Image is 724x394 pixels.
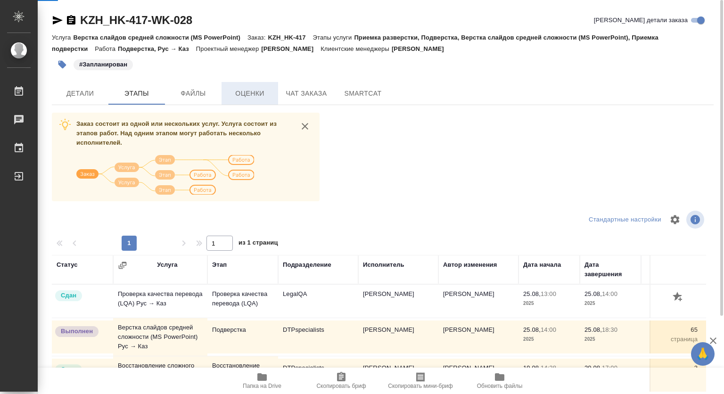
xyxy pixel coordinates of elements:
td: [PERSON_NAME] [358,359,438,392]
button: Сгруппировать [118,261,127,270]
td: [PERSON_NAME] [438,285,518,318]
p: Верстка слайдов средней сложности (MS PowerPoint) [73,34,247,41]
p: Услуга [52,34,73,41]
td: LegalQA [278,285,358,318]
button: Скопировать бриф [302,368,381,394]
span: [PERSON_NAME] детали заказа [594,16,688,25]
p: Восстановление сложного графического ... [212,361,273,389]
span: Посмотреть информацию [686,211,706,229]
div: Этап [212,260,227,270]
a: KZH_HK-417-WK-028 [80,14,192,26]
td: [PERSON_NAME] [358,320,438,353]
td: Проверка качества перевода (LQA) Рус → Каз [113,285,207,318]
p: 14:28 [541,364,556,371]
p: Сдан [61,365,76,374]
span: Скопировать бриф [316,383,366,389]
span: Запланирован [73,60,134,68]
button: Скопировать ссылку для ЯМессенджера [52,15,63,26]
p: Выполнен [61,327,93,336]
p: страница [646,335,698,344]
p: 0,5 [646,289,698,299]
span: 🙏 [695,344,711,364]
p: Этапы услуги [313,34,354,41]
p: 3 [646,363,698,373]
span: Настроить таблицу [664,208,686,231]
p: Проверка качества перевода (LQA) [212,289,273,308]
span: Скопировать мини-бриф [388,383,452,389]
span: Чат заказа [284,88,329,99]
button: Скопировать ссылку [66,15,77,26]
span: Заказ состоит из одной или нескольких услуг. Услуга состоит из этапов работ. Над одним этапом мог... [76,120,277,146]
p: 14:00 [602,290,617,297]
span: Обновить файлы [477,383,523,389]
span: SmartCat [340,88,386,99]
div: split button [586,213,664,227]
p: Приемка разверстки, Подверстка, Верстка слайдов средней сложности (MS PowerPoint), Приемка подвер... [52,34,658,52]
p: Подверстка [212,325,273,335]
button: Добавить тэг [52,54,73,75]
p: Работа [95,45,118,52]
button: Добавить оценку [670,289,686,305]
td: Верстка слайдов средней сложности (MS PowerPoint) Рус → Каз [113,318,207,356]
p: Клиентские менеджеры [321,45,392,52]
p: 25.08, [523,290,541,297]
p: [PERSON_NAME] [261,45,321,52]
p: #Запланирован [79,60,127,69]
span: Детали [58,88,103,99]
div: Автор изменения [443,260,497,270]
p: 25.08, [584,290,602,297]
div: Дата завершения [584,260,636,279]
td: [PERSON_NAME] [438,359,518,392]
p: 2025 [584,299,636,308]
button: 🙏 [691,342,715,366]
p: 25.08, [584,326,602,333]
button: Скопировать мини-бриф [381,368,460,394]
p: 13:00 [541,290,556,297]
td: DTPspecialists [278,320,358,353]
p: 25.08, [523,326,541,333]
p: KZH_HK-417 [268,34,313,41]
td: [PERSON_NAME] [358,285,438,318]
span: Оценки [227,88,272,99]
p: 18:30 [602,326,617,333]
p: Сдан [61,291,76,300]
div: Подразделение [283,260,331,270]
p: [PERSON_NAME] [392,45,451,52]
span: Файлы [171,88,216,99]
p: 2025 [523,335,575,344]
p: 2025 [523,299,575,308]
span: Папка на Drive [243,383,281,389]
p: 20.08, [584,364,602,371]
p: Подверстка, Рус → Каз [118,45,196,52]
span: из 1 страниц [239,237,278,251]
p: 2025 [584,335,636,344]
button: Папка на Drive [222,368,302,394]
td: [PERSON_NAME] [438,320,518,353]
p: Проектный менеджер [196,45,261,52]
p: 65 [646,325,698,335]
div: Исполнитель [363,260,404,270]
p: 19.08, [523,364,541,371]
p: Заказ: [247,34,268,41]
p: 14:00 [541,326,556,333]
button: Обновить файлы [460,368,539,394]
p: час [646,299,698,308]
div: Услуга [157,260,177,270]
div: Статус [57,260,78,270]
span: Этапы [114,88,159,99]
button: close [298,119,312,133]
div: Дата начала [523,260,561,270]
td: DTPspecialists [278,359,358,392]
td: Восстановление сложного графического изображения Рус → Каз [113,356,207,394]
p: 17:00 [602,364,617,371]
